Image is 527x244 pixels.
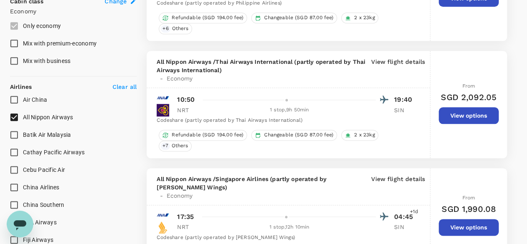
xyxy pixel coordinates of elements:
[371,175,425,200] p: View flight details
[23,58,70,64] span: Mix with business
[410,208,418,216] span: +1d
[394,106,415,114] p: SIN
[159,130,247,141] div: Refundable (SGD 194.00 fee)
[441,91,497,104] h6: SGD 2,092.05
[439,219,499,236] button: View options
[177,212,194,222] p: 17:35
[341,13,378,23] div: 2 x 23kg
[159,13,247,23] div: Refundable (SGD 194.00 fee)
[23,149,85,156] span: Cathay Pacific Airways
[159,141,192,151] div: +7Others
[157,116,415,125] div: Codeshare (partly operated by Thai Airways International)
[157,175,368,191] span: All Nippon Airways / Singapore Airlines (partly operated by [PERSON_NAME] Wings)
[23,184,60,191] span: China Airlines
[161,142,170,149] span: + 7
[23,114,73,121] span: All Nippon Airways
[112,83,137,91] p: Clear all
[157,191,166,200] span: -
[462,195,475,201] span: From
[23,236,53,243] span: Fiji Airways
[7,211,33,237] iframe: Button to launch messaging window
[161,25,170,32] span: + 6
[203,223,376,231] div: 1 stop , 12h 10min
[157,209,169,221] img: NH
[351,131,378,138] span: 2 x 23kg
[23,219,57,226] span: EVA Airways
[169,25,192,32] span: Others
[168,142,192,149] span: Others
[168,14,247,21] span: Refundable (SGD 194.00 fee)
[261,131,337,138] span: Changeable (SGD 87.00 fee)
[341,130,378,141] div: 2 x 23kg
[23,166,65,173] span: Cebu Pacific Air
[23,201,65,208] span: China Southern
[157,221,169,234] img: SQ
[371,58,425,83] p: View flight details
[394,95,415,105] p: 19:40
[251,130,337,141] div: Changeable (SGD 87.00 fee)
[177,95,195,105] p: 10:50
[166,191,192,200] span: Economy
[23,131,71,138] span: Batik Air Malaysia
[462,83,475,89] span: From
[157,58,368,74] span: All Nippon Airways / Thai Airways International (partly operated by Thai Airways International)
[394,223,415,231] p: SIN
[442,202,496,216] h6: SGD 1,990.08
[23,96,47,103] span: Air China
[166,74,192,83] span: Economy
[159,23,192,34] div: +6Others
[10,83,32,90] strong: Airlines
[157,234,415,242] div: Codeshare (partly operated by [PERSON_NAME] Wings)
[157,104,169,116] img: TG
[203,106,376,114] div: 1 stop , 9h 50min
[177,223,198,231] p: NRT
[157,91,169,104] img: NH
[251,13,337,23] div: Changeable (SGD 87.00 fee)
[10,7,137,15] p: Economy
[394,212,415,222] p: 04:45
[261,14,337,21] span: Changeable (SGD 87.00 fee)
[23,40,97,47] span: Mix with premium-economy
[157,74,166,83] span: -
[23,23,61,29] span: Only economy
[168,131,247,138] span: Refundable (SGD 194.00 fee)
[439,107,499,124] button: View options
[177,106,198,114] p: NRT
[351,14,378,21] span: 2 x 23kg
